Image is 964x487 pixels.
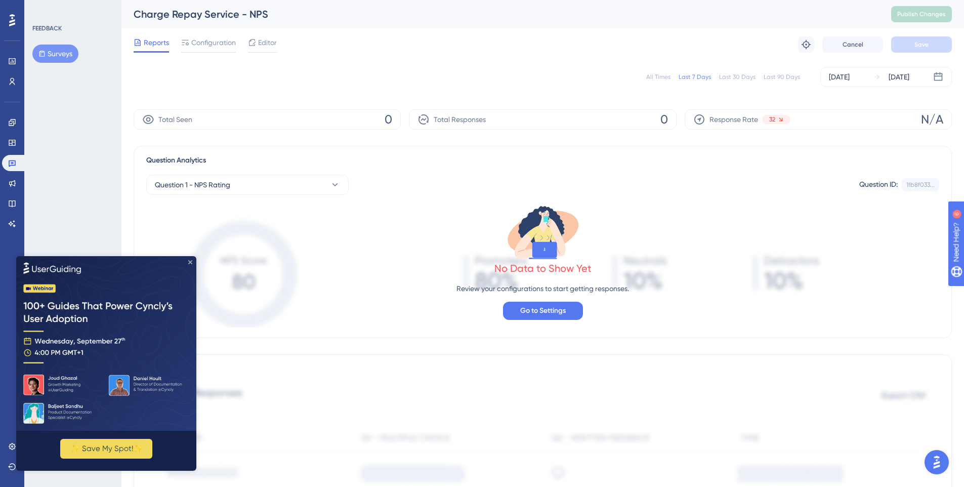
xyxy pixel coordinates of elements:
[146,175,349,195] button: Question 1 - NPS Rating
[897,10,946,18] span: Publish Changes
[660,111,668,128] span: 0
[889,71,909,83] div: [DATE]
[709,113,758,126] span: Response Rate
[144,36,169,49] span: Reports
[859,178,898,191] div: Question ID:
[891,36,952,53] button: Save
[155,179,230,191] span: Question 1 - NPS Rating
[829,71,850,83] div: [DATE]
[914,40,929,49] span: Save
[822,36,883,53] button: Cancel
[679,73,711,81] div: Last 7 Days
[503,302,583,320] button: Go to Settings
[843,40,863,49] span: Cancel
[494,261,592,275] div: No Data to Show Yet
[70,5,73,13] div: 6
[44,183,136,202] button: ✨ Save My Spot!✨
[258,36,277,49] span: Editor
[921,447,952,477] iframe: UserGuiding AI Assistant Launcher
[434,113,486,126] span: Total Responses
[134,7,866,21] div: Charge Repay Service - NPS
[32,24,62,32] div: FEEDBACK
[769,115,775,124] span: 32
[891,6,952,22] button: Publish Changes
[385,111,392,128] span: 0
[719,73,756,81] div: Last 30 Days
[456,282,629,295] p: Review your configurations to start getting responses.
[646,73,670,81] div: All Times
[764,73,800,81] div: Last 90 Days
[191,36,236,49] span: Configuration
[520,305,566,317] span: Go to Settings
[158,113,192,126] span: Total Seen
[906,181,935,189] div: 1fb8f033...
[24,3,63,15] span: Need Help?
[146,154,206,167] span: Question Analytics
[32,45,78,63] button: Surveys
[172,4,176,8] div: Close Preview
[921,111,943,128] span: N/A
